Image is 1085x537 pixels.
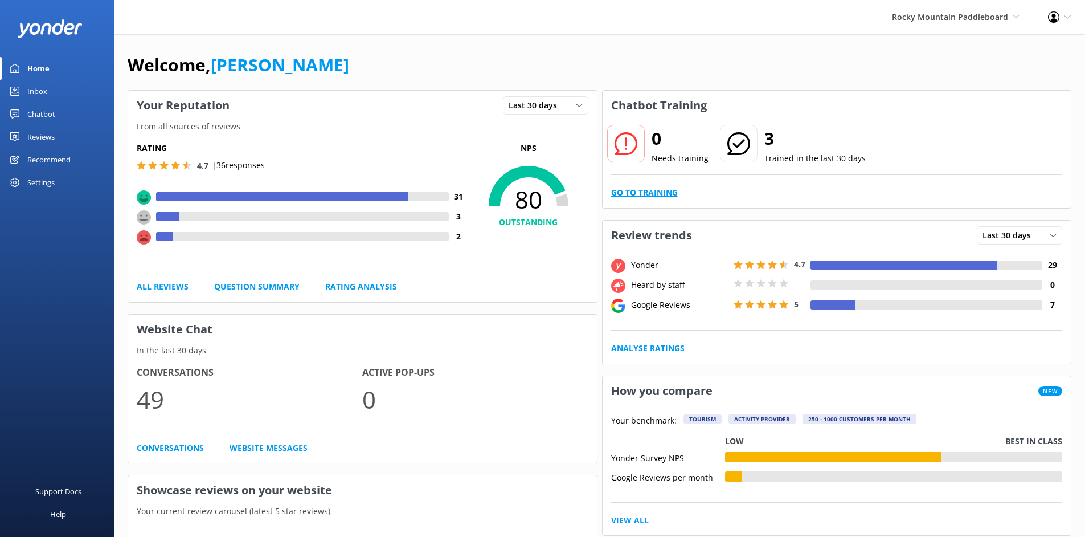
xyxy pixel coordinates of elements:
[50,503,66,526] div: Help
[728,414,796,424] div: Activity Provider
[362,365,588,380] h4: Active Pop-ups
[794,259,805,270] span: 4.7
[27,57,50,80] div: Home
[449,230,469,243] h4: 2
[27,125,55,148] div: Reviews
[137,142,469,154] h5: Rating
[128,120,597,133] p: From all sources of reviews
[35,480,81,503] div: Support Docs
[137,442,204,454] a: Conversations
[683,414,722,424] div: Tourism
[611,414,677,428] p: Your benchmark:
[892,11,1008,22] span: Rocky Mountain Paddleboard
[1042,259,1062,271] h4: 29
[803,414,916,424] div: 250 - 1000 customers per month
[628,279,731,291] div: Heard by staff
[1005,435,1062,447] p: Best in class
[27,80,47,103] div: Inbox
[652,152,709,165] p: Needs training
[325,280,397,293] a: Rating Analysis
[230,442,308,454] a: Website Messages
[128,505,597,518] p: Your current review carousel (latest 5 star reviews)
[611,186,678,199] a: Go to Training
[1042,299,1062,311] h4: 7
[603,91,715,120] h3: Chatbot Training
[137,380,362,418] p: 49
[628,299,731,311] div: Google Reviews
[27,171,55,194] div: Settings
[128,344,597,357] p: In the last 30 days
[603,221,701,250] h3: Review trends
[611,471,725,482] div: Google Reviews per month
[128,475,597,505] h3: Showcase reviews on your website
[611,452,725,462] div: Yonder Survey NPS
[1042,279,1062,291] h4: 0
[652,125,709,152] h2: 0
[509,99,564,112] span: Last 30 days
[362,380,588,418] p: 0
[725,435,744,447] p: Low
[611,342,685,355] a: Analyse Ratings
[469,185,588,214] span: 80
[982,229,1038,242] span: Last 30 days
[794,299,799,310] span: 5
[214,280,300,293] a: Question Summary
[469,216,588,229] h4: OUTSTANDING
[628,259,731,271] div: Yonder
[128,51,349,79] h1: Welcome,
[197,160,208,171] span: 4.7
[212,159,265,172] p: | 36 responses
[128,91,238,120] h3: Your Reputation
[469,142,588,154] p: NPS
[449,190,469,203] h4: 31
[27,148,71,171] div: Recommend
[764,125,866,152] h2: 3
[137,280,189,293] a: All Reviews
[27,103,55,125] div: Chatbot
[137,365,362,380] h4: Conversations
[211,53,349,76] a: [PERSON_NAME]
[17,19,83,38] img: yonder-white-logo.png
[128,315,597,344] h3: Website Chat
[1038,386,1062,396] span: New
[603,376,721,406] h3: How you compare
[764,152,866,165] p: Trained in the last 30 days
[611,514,649,527] a: View All
[449,210,469,223] h4: 3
